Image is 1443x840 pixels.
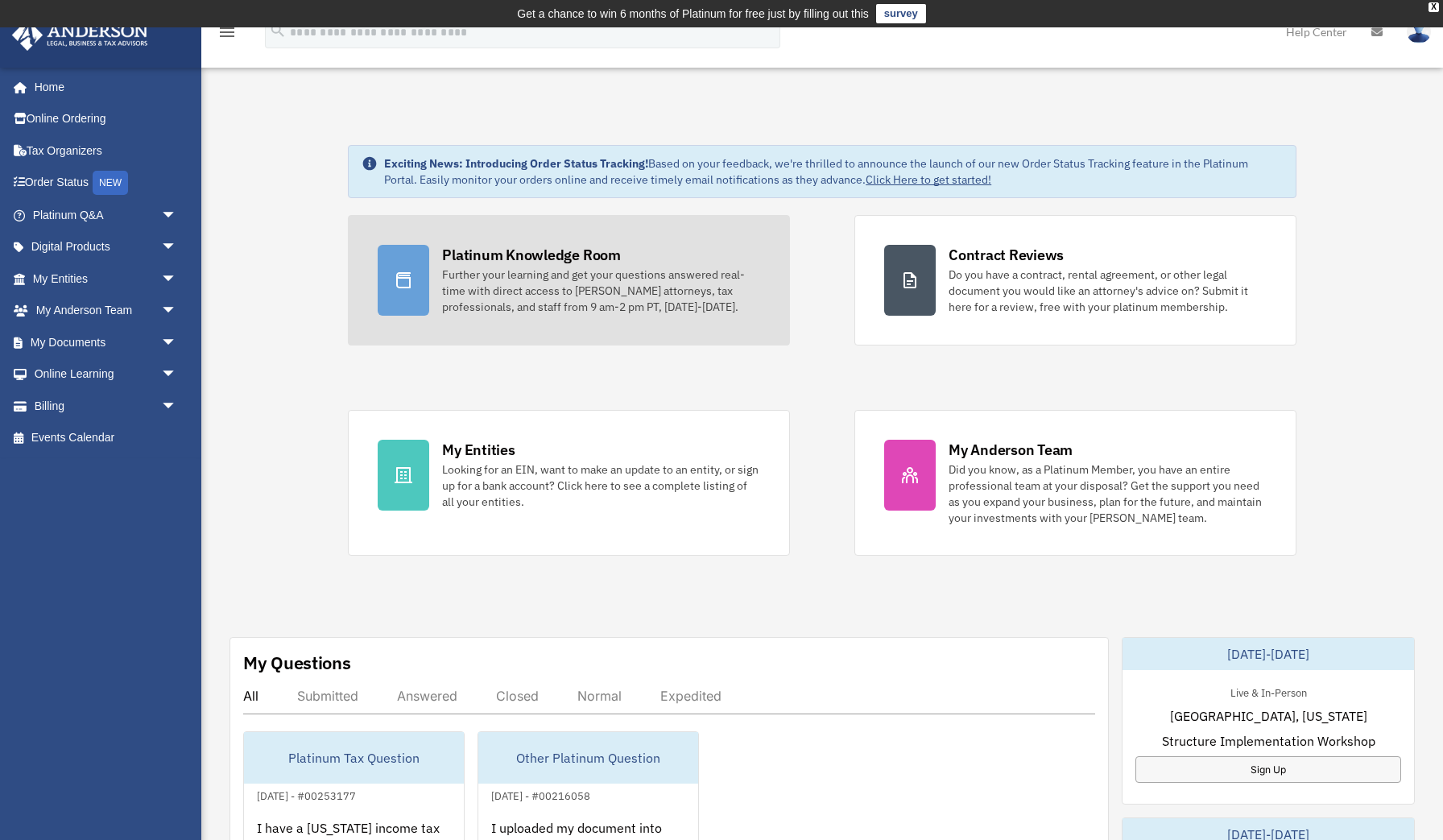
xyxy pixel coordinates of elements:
div: Further your learning and get your questions answered real-time with direct access to [PERSON_NAM... [442,267,760,315]
div: Looking for an EIN, want to make an update to an entity, or sign up for a bank account? Click her... [442,461,760,510]
a: Platinum Knowledge Room Further your learning and get your questions answered real-time with dire... [348,215,790,346]
div: NEW [93,171,128,195]
span: arrow_drop_down [161,326,193,359]
a: Digital Productsarrow_drop_down [11,231,201,263]
div: Platinum Tax Question [244,732,464,784]
div: Contract Reviews [949,245,1064,265]
div: Normal [577,688,622,704]
div: Get a chance to win 6 months of Platinum for free just by filling out this [517,4,869,23]
a: Tax Organizers [11,134,201,167]
a: menu [217,28,237,42]
div: My Anderson Team [949,440,1073,460]
div: Expedited [660,688,721,704]
div: Closed [496,688,539,704]
div: Live & In-Person [1218,683,1320,700]
a: Platinum Q&Aarrow_drop_down [11,199,201,231]
a: survey [876,4,926,23]
div: Answered [397,688,457,704]
div: [DATE]-[DATE] [1123,638,1414,670]
span: arrow_drop_down [161,199,193,232]
div: My Entities [442,440,515,460]
a: Order StatusNEW [11,167,201,200]
div: My Questions [243,651,351,675]
a: Billingarrow_drop_down [11,390,201,422]
a: My Anderson Team Did you know, as a Platinum Member, you have an entire professional team at your... [854,410,1296,556]
span: arrow_drop_down [161,263,193,296]
div: Based on your feedback, we're thrilled to announce the launch of our new Order Status Tracking fe... [384,155,1283,188]
img: User Pic [1407,20,1431,43]
a: Contract Reviews Do you have a contract, rental agreement, or other legal document you would like... [854,215,1296,346]
span: [GEOGRAPHIC_DATA], [US_STATE] [1170,706,1367,726]
div: Do you have a contract, rental agreement, or other legal document you would like an attorney's ad... [949,267,1267,315]
i: menu [217,23,237,42]
a: My Anderson Teamarrow_drop_down [11,295,201,327]
div: Platinum Knowledge Room [442,245,621,265]
a: Click Here to get started! [866,172,991,187]
a: My Entitiesarrow_drop_down [11,263,201,295]
span: arrow_drop_down [161,390,193,423]
span: arrow_drop_down [161,358,193,391]
span: arrow_drop_down [161,295,193,328]
div: Submitted [297,688,358,704]
span: arrow_drop_down [161,231,193,264]
a: My Documentsarrow_drop_down [11,326,201,358]
a: My Entities Looking for an EIN, want to make an update to an entity, or sign up for a bank accoun... [348,410,790,556]
div: Did you know, as a Platinum Member, you have an entire professional team at your disposal? Get th... [949,461,1267,526]
strong: Exciting News: Introducing Order Status Tracking! [384,156,648,171]
a: Sign Up [1135,756,1401,783]
img: Anderson Advisors Platinum Portal [7,19,153,51]
div: close [1429,2,1439,12]
span: Structure Implementation Workshop [1162,731,1375,751]
i: search [269,22,287,39]
a: Home [11,71,193,103]
div: All [243,688,258,704]
a: Online Ordering [11,103,201,135]
div: [DATE] - #00253177 [244,786,369,803]
div: [DATE] - #00216058 [478,786,603,803]
div: Other Platinum Question [478,732,698,784]
a: Online Learningarrow_drop_down [11,358,201,391]
a: Events Calendar [11,422,201,454]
